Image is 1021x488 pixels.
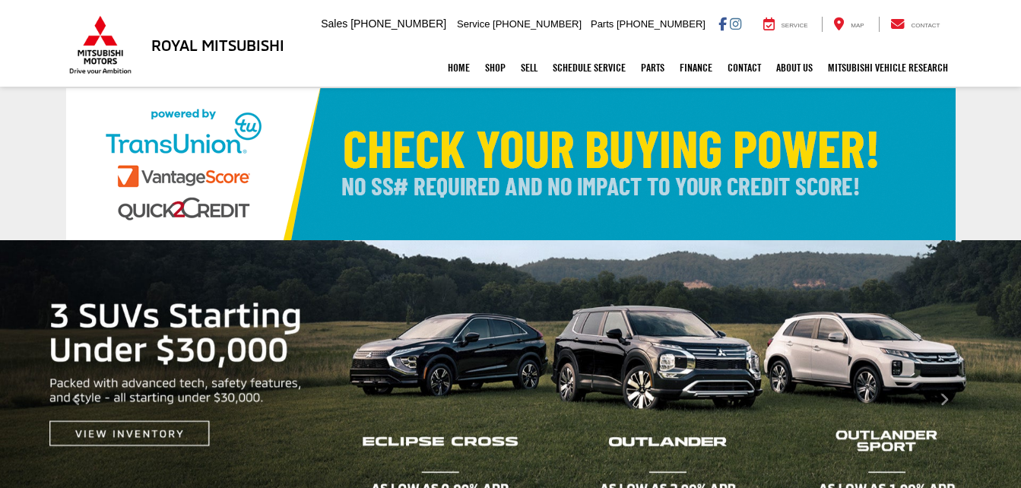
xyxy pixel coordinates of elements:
[672,49,720,87] a: Finance
[477,49,513,87] a: Shop
[66,15,135,74] img: Mitsubishi
[782,22,808,29] span: Service
[513,49,545,87] a: Sell
[820,49,956,87] a: Mitsubishi Vehicle Research
[545,49,633,87] a: Schedule Service: Opens in a new tab
[822,17,875,32] a: Map
[879,17,952,32] a: Contact
[769,49,820,87] a: About Us
[493,18,582,30] span: [PHONE_NUMBER]
[440,49,477,87] a: Home
[350,17,446,30] span: [PHONE_NUMBER]
[591,18,614,30] span: Parts
[321,17,347,30] span: Sales
[633,49,672,87] a: Parts: Opens in a new tab
[151,36,284,53] h3: Royal Mitsubishi
[851,22,864,29] span: Map
[66,88,956,240] img: Check Your Buying Power
[718,17,727,30] a: Facebook: Click to visit our Facebook page
[730,17,741,30] a: Instagram: Click to visit our Instagram page
[911,22,940,29] span: Contact
[617,18,706,30] span: [PHONE_NUMBER]
[457,18,490,30] span: Service
[720,49,769,87] a: Contact
[752,17,820,32] a: Service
